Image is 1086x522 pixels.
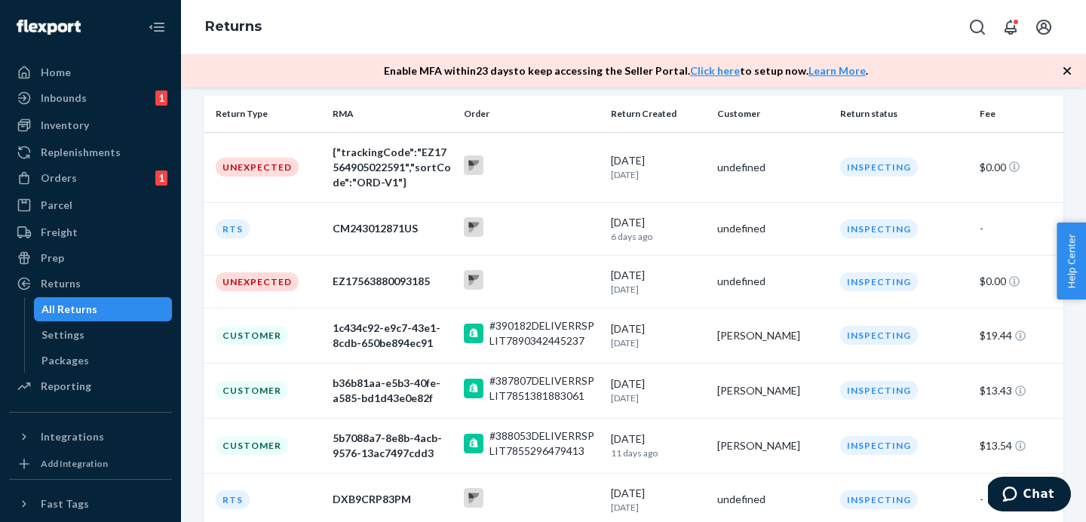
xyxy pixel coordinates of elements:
div: CM243012871US [333,221,452,236]
div: Unexpected [216,272,299,291]
div: [PERSON_NAME] [717,438,828,453]
div: #387807DELIVERRSPLIT7851381883061 [489,373,599,404]
div: Customer [216,326,288,345]
th: RMA [327,96,458,132]
button: Integrations [9,425,172,449]
button: Help Center [1057,223,1086,299]
div: undefined [717,221,828,236]
div: [PERSON_NAME] [717,383,828,398]
th: Return Created [605,96,711,132]
div: #390182DELIVERRSPLIT7890342445237 [489,318,599,349]
div: Add Integration [41,457,108,470]
th: Customer [711,96,834,132]
th: Return Type [204,96,327,132]
div: Returns [41,276,81,291]
div: undefined [717,160,828,175]
a: All Returns [34,297,173,321]
a: Learn More [808,64,866,77]
div: RTS [216,220,250,238]
ol: breadcrumbs [193,5,274,49]
a: Returns [9,272,172,296]
div: #388053DELIVERRSPLIT7855296479413 [489,428,599,459]
a: Parcel [9,193,172,217]
p: [DATE] [611,336,705,349]
p: [DATE] [611,391,705,404]
div: Packages [41,353,89,368]
img: Flexport logo [17,20,81,35]
div: {"trackingCode":"EZ17564905022591","sortCode":"ORD-V1"} [333,145,452,190]
div: Prep [41,250,64,266]
div: Inventory [41,118,89,133]
div: undefined [717,492,828,507]
td: $0.00 [974,132,1063,202]
div: Customer [216,436,288,455]
td: $19.44 [974,308,1063,363]
div: [DATE] [611,215,705,243]
div: 1c434c92-e9c7-43e1-8cdb-650be894ec91 [333,321,452,351]
a: Inbounds1 [9,86,172,110]
div: Customer [216,381,288,400]
p: Enable MFA within 23 days to keep accessing the Seller Portal. to setup now. . [384,63,868,78]
div: [DATE] [611,321,705,349]
div: 5b7088a7-8e8b-4acb-9576-13ac7497cdd3 [333,431,452,461]
div: Reporting [41,379,91,394]
a: Orders1 [9,166,172,190]
div: Inspecting [840,436,918,455]
div: Freight [41,225,78,240]
div: Replenishments [41,145,121,160]
a: Home [9,60,172,84]
button: Open Search Box [962,12,992,42]
div: undefined [717,274,828,289]
div: Inspecting [840,220,918,238]
div: Inspecting [840,326,918,345]
a: Freight [9,220,172,244]
div: 1 [155,170,167,186]
div: Settings [41,327,84,342]
p: 6 days ago [611,230,705,243]
div: [DATE] [611,153,705,181]
th: Return status [834,96,974,132]
div: - [980,221,1051,236]
div: Inspecting [840,490,918,509]
div: Inspecting [840,272,918,291]
div: Parcel [41,198,72,213]
div: [DATE] [611,376,705,404]
iframe: Opens a widget where you can chat to one of our agents [988,477,1071,514]
td: $13.54 [974,418,1063,473]
div: Integrations [41,429,104,444]
a: Click here [690,64,740,77]
a: Replenishments [9,140,172,164]
div: Inbounds [41,91,87,106]
a: Add Integration [9,455,172,473]
div: [DATE] [611,268,705,296]
button: Open notifications [995,12,1026,42]
button: Close Navigation [142,12,172,42]
div: DXB9CRP83PM [333,492,452,507]
a: Returns [205,18,262,35]
p: [DATE] [611,501,705,514]
div: Inspecting [840,158,918,177]
div: RTS [216,490,250,509]
div: Unexpected [216,158,299,177]
div: Orders [41,170,77,186]
button: Fast Tags [9,492,172,516]
th: Fee [974,96,1063,132]
th: Order [458,96,605,132]
div: [DATE] [611,486,705,514]
button: Open account menu [1029,12,1059,42]
a: Reporting [9,374,172,398]
div: - [980,492,1051,507]
div: Fast Tags [41,496,89,511]
div: b36b81aa-e5b3-40fe-a585-bd1d43e0e82f [333,376,452,406]
a: Packages [34,349,173,373]
div: [DATE] [611,431,705,459]
td: $13.43 [974,363,1063,418]
a: Prep [9,246,172,270]
div: [PERSON_NAME] [717,328,828,343]
a: Settings [34,323,173,347]
div: Home [41,65,71,80]
a: Inventory [9,113,172,137]
div: Inspecting [840,381,918,400]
